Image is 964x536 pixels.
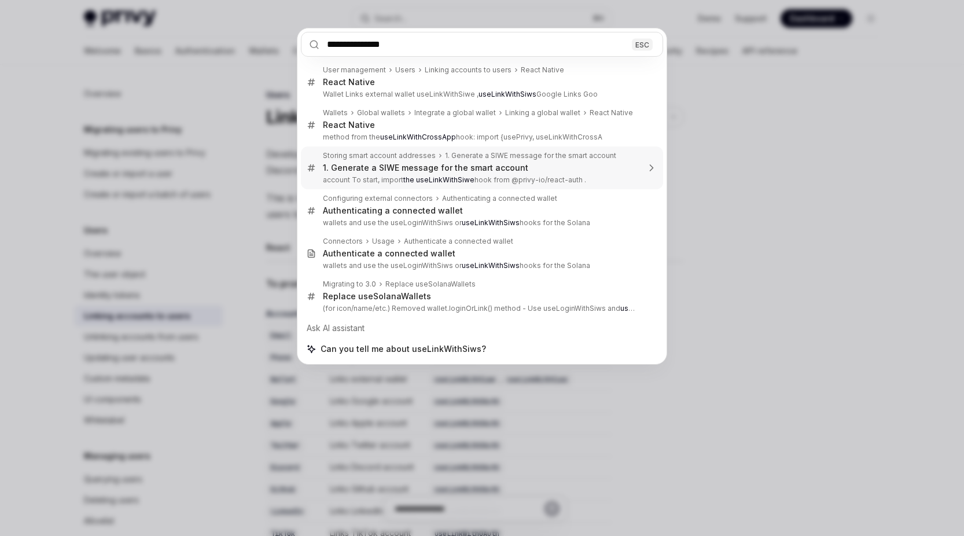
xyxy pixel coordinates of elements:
[632,38,653,50] div: ESC
[445,151,616,160] div: 1. Generate a SIWE message for the smart account
[323,205,463,216] div: Authenticating a connected wallet
[323,248,455,259] div: Authenticate a connected wallet
[380,133,456,141] b: useLinkWithCrossApp
[323,90,639,99] p: Wallet Links external wallet useLinkWithSiwe , Google Links Goo
[323,77,375,87] div: React Native
[323,194,433,203] div: Configuring external connectors
[323,280,376,289] div: Migrating to 3.0
[323,261,639,270] p: wallets and use the useLoginWithSiws or hooks for the Solana
[442,194,557,203] div: Authenticating a connected wallet
[323,151,436,160] div: Storing smart account addresses
[301,318,663,339] div: Ask AI assistant
[323,237,363,246] div: Connectors
[323,65,386,75] div: User management
[395,65,415,75] div: Users
[403,175,474,184] b: the useLinkWithSiwe
[323,120,375,130] div: React Native
[521,65,564,75] div: React Native
[323,175,639,185] p: account To start, import hook from @privy-io/react-auth .
[323,133,639,142] p: method from the hook: import {usePrivy, useLinkWithCrossA
[323,291,431,302] div: Replace useSolanaWallets
[357,108,405,118] div: Global wallets
[323,304,639,313] p: (for icon/name/etc.) Removed wallet.loginOrLink() method - Use useLoginWithSiws and
[323,108,348,118] div: Wallets
[620,304,647,313] b: useLink
[462,261,520,270] b: useLinkWithSiws
[385,280,476,289] div: Replace useSolanaWallets
[590,108,633,118] div: React Native
[462,218,520,227] b: useLinkWithSiws
[479,90,536,98] b: useLinkWithSiws
[323,163,528,173] div: 1. Generate a SIWE message for the smart account
[372,237,395,246] div: Usage
[323,218,639,227] p: wallets and use the useLoginWithSiws or hooks for the Solana
[414,108,496,118] div: Integrate a global wallet
[321,343,486,355] span: Can you tell me about useLinkWithSiws?
[505,108,580,118] div: Linking a global wallet
[404,237,513,246] div: Authenticate a connected wallet
[425,65,512,75] div: Linking accounts to users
